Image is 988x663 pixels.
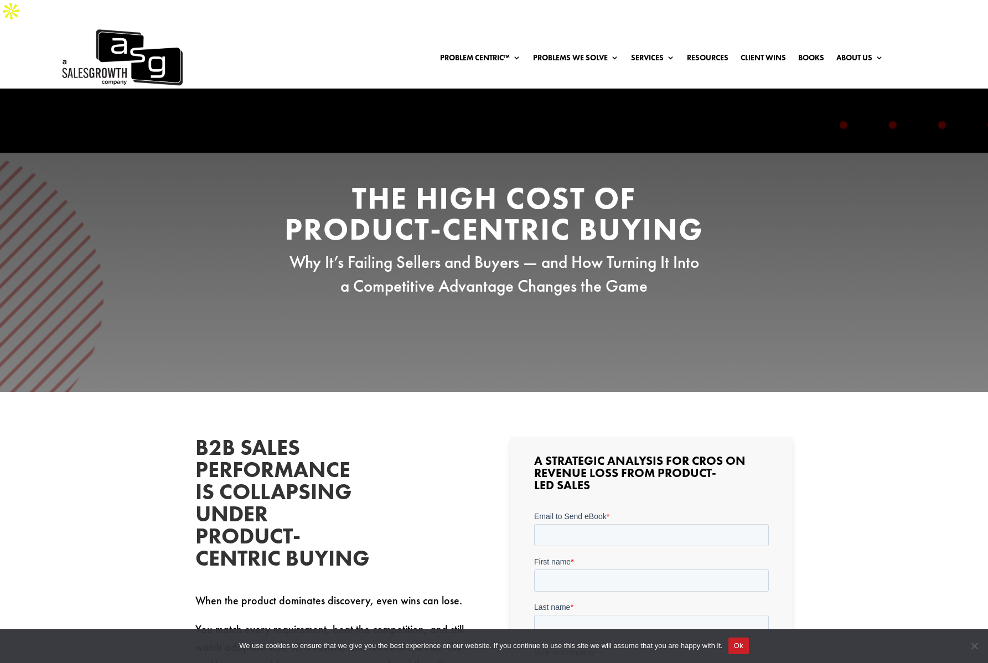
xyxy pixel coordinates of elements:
p: Why It’s Failing Sellers and Buyers — and How Turning It Into a Competitive Advantage Changes the... [284,250,705,298]
span: We use cookies to ensure that we give you the best experience on our website. If you continue to ... [239,640,722,651]
a: Resources [687,54,728,66]
a: Client Wins [741,54,786,66]
h2: B2B Sales Performance Is Collapsing Under Product-Centric Buying [195,437,361,575]
a: Problem Centric™ [440,54,521,66]
button: Ok [728,638,749,654]
a: Problems We Solve [533,54,619,66]
h2: The High Cost of Product-Centric Buying [284,183,705,250]
span: No [969,640,980,651]
a: Services [631,54,675,66]
a: About Us [836,54,883,66]
img: ASG Co. Logo [60,27,183,89]
h3: A Strategic Analysis for CROs on Revenue Loss from Product-Led Sales [534,455,769,497]
a: A Sales Growth Company Logo [60,27,183,89]
a: Books [798,54,824,66]
p: When the product dominates discovery, even wins can lose. [195,592,478,620]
